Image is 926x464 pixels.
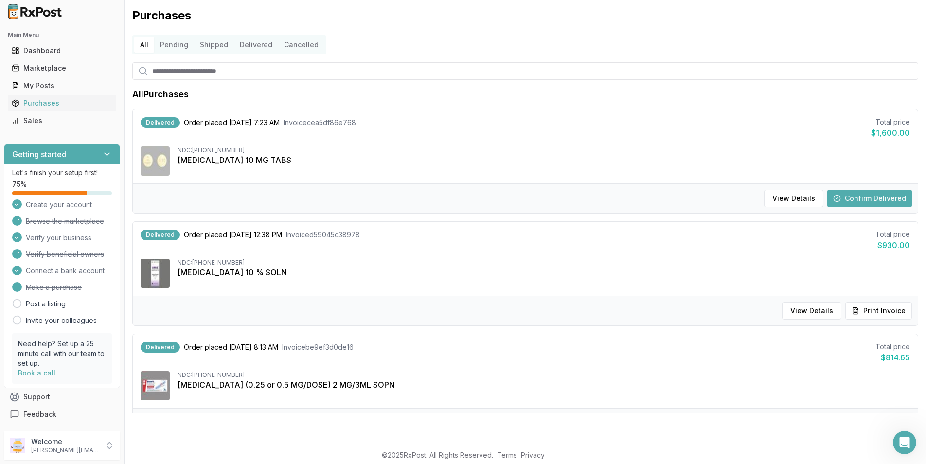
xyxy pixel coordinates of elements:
div: No worries here to help! [8,202,106,224]
div: NDC: [PHONE_NUMBER] [178,259,910,267]
button: Emoji picker [15,319,23,326]
div: For [MEDICAL_DATA] and Nurtec Fedex shows they will be delivered [DATE] [8,135,160,166]
div: Paul says… [8,33,187,55]
img: Jardiance 10 MG TABS [141,146,170,176]
a: Privacy [521,451,545,459]
p: Welcome [31,437,99,446]
button: Shipped [194,37,234,53]
div: $930.00 [875,239,910,251]
div: Manuel says… [8,202,187,232]
div: ok. What about [MEDICAL_DATA] and Nurtec [35,55,187,86]
div: Help [PERSON_NAME] understand how they’re doing: [8,245,160,275]
button: Upload attachment [46,319,54,326]
div: Close [171,4,188,21]
h2: Main Menu [8,31,116,39]
div: perfect. thanks [127,179,179,189]
div: Delivered [141,342,180,353]
div: Roxy says… [8,245,187,276]
span: Feedback [23,410,56,419]
button: All [134,37,154,53]
span: Verify beneficial owners [26,250,104,259]
div: Total price [875,342,910,352]
span: Invoice be9ef3d0de16 [282,342,354,352]
button: Print Invoice [845,302,912,320]
div: Manuel says… [8,94,187,135]
p: Need help? Set up a 25 minute call with our team to set up. [18,339,106,368]
button: Sales [4,113,120,128]
button: Purchases [4,95,120,111]
div: No worries here to help! [16,208,98,218]
div: Dashboard [12,46,112,55]
button: My Posts [4,78,120,93]
p: Let's finish your setup first! [12,168,112,178]
a: Delivered [234,37,278,53]
div: perfect. thanks [120,174,187,195]
div: [MEDICAL_DATA] (0.25 or 0.5 MG/DOSE) 2 MG/3ML SOPN [178,379,910,391]
button: Pending [154,37,194,53]
button: Confirm Delivered [827,190,912,207]
span: Create your account [26,200,92,210]
span: Invoice cea5df86e768 [284,118,356,127]
div: ok. What about [MEDICAL_DATA] and Nurtec [43,61,179,80]
div: $814.65 [875,352,910,363]
textarea: Message… [8,298,186,315]
span: Verify your business [26,233,91,243]
span: Connect a bank account [26,266,105,276]
div: Marketplace [12,63,112,73]
button: go back [6,4,25,22]
div: $1,600.00 [871,127,910,139]
button: View Details [782,302,841,320]
div: Sales [12,116,112,125]
img: Profile image for Roxy [28,5,43,21]
button: Send a message… [167,315,182,330]
div: I thought you said [MEDICAL_DATA] [58,39,179,49]
span: Order placed [DATE] 8:13 AM [184,342,278,352]
img: Ozempic (0.25 or 0.5 MG/DOSE) 2 MG/3ML SOPN [141,371,170,400]
div: Purchases [12,98,112,108]
div: Paul says… [8,55,187,94]
h1: Roxy [47,5,66,12]
a: Purchases [8,94,116,112]
button: Dashboard [4,43,120,58]
button: Gif picker [31,319,38,326]
span: 75 % [12,179,27,189]
div: Delivered [141,117,180,128]
button: Cancelled [278,37,324,53]
h1: Purchases [132,8,918,23]
span: Browse the marketplace [26,216,104,226]
a: Sales [8,112,116,129]
div: Help [PERSON_NAME] understand how they’re doing: [16,250,152,269]
a: Invite your colleagues [26,316,97,325]
div: NDC: [PHONE_NUMBER] [178,371,910,379]
div: [DATE] [8,232,187,245]
img: User avatar [10,438,25,453]
p: The team can also help [47,12,121,22]
div: Total price [875,230,910,239]
div: Delivered [141,230,180,240]
div: My Posts [12,81,112,90]
h3: Getting started [12,148,67,160]
div: NDC: [PHONE_NUMBER] [178,146,910,154]
div: For [MEDICAL_DATA] and Nurtec Fedex shows they will be delivered [DATE] [16,141,152,160]
span: Order placed [DATE] 12:38 PM [184,230,282,240]
button: Support [4,388,120,406]
button: Home [152,4,171,22]
button: Feedback [4,406,120,423]
div: [MEDICAL_DATA] 10 MG TABS [178,154,910,166]
div: Total price [871,117,910,127]
iframe: Intercom live chat [893,431,916,454]
div: [MEDICAL_DATA] was the one that had label residue but was shipped out [DATE]. [16,100,152,128]
img: RxPost Logo [4,4,66,19]
div: Paul says… [8,174,187,203]
div: Manuel says… [8,135,187,174]
button: View Details [764,190,823,207]
div: Roxy says… [8,276,187,345]
a: Post a listing [26,299,66,309]
span: Order placed [DATE] 7:23 AM [184,118,280,127]
div: [MEDICAL_DATA] was the one that had label residue but was shipped out [DATE]. [8,94,160,134]
img: Jublia 10 % SOLN [141,259,170,288]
